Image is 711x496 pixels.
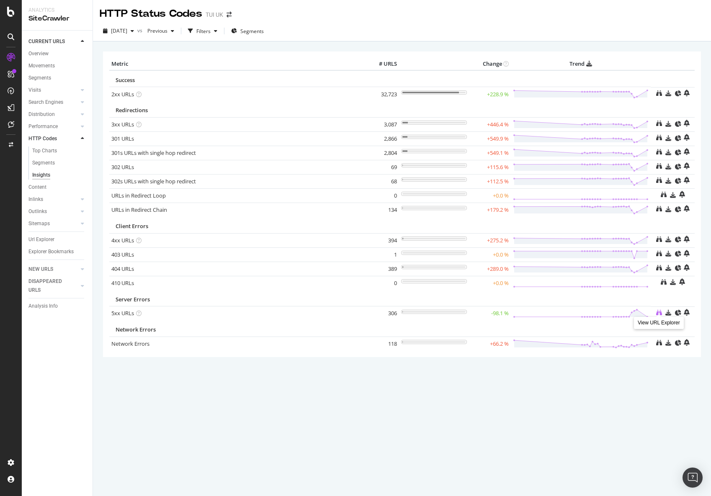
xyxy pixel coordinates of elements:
td: 118 [366,337,399,351]
td: 134 [366,203,399,217]
a: CURRENT URLS [28,37,78,46]
td: 0 [366,188,399,203]
a: 410 URLs [111,279,134,287]
a: 5xx URLs [111,309,134,317]
a: NEW URLS [28,265,78,274]
div: Top Charts [32,146,57,155]
div: Insights [32,171,50,180]
div: DISAPPEARED URLS [28,277,71,295]
td: 3,087 [366,117,399,131]
td: +112.5 % [469,174,511,188]
div: Performance [28,122,58,131]
a: 2xx URLs [111,90,134,98]
a: Search Engines [28,98,78,107]
td: 0 [366,276,399,290]
td: +115.6 % [469,160,511,174]
button: Segments [228,24,267,38]
th: Metric [109,58,366,70]
a: Visits [28,86,78,95]
span: Redirections [116,106,148,114]
a: 302s URLs with single hop redirect [111,177,196,185]
span: vs [137,27,144,34]
a: Segments [28,74,87,82]
td: 32,723 [366,87,399,101]
a: Movements [28,62,87,70]
a: 4xx URLs [111,236,134,244]
a: Sitemaps [28,219,78,228]
div: Outlinks [28,207,47,216]
div: HTTP Status Codes [100,7,202,21]
td: 69 [366,160,399,174]
div: bell-plus [684,90,690,96]
div: Content [28,183,46,192]
span: Client Errors [116,222,148,230]
a: Inlinks [28,195,78,204]
td: +549.9 % [469,131,511,146]
button: Previous [144,24,178,38]
a: Content [28,183,87,192]
span: Segments [240,28,264,35]
th: # URLS [366,58,399,70]
td: +0.0 % [469,188,511,203]
div: Distribution [28,110,55,119]
div: Analysis Info [28,302,58,311]
div: bell-plus [684,236,690,242]
div: bell-plus [684,205,690,212]
th: Change [469,58,511,70]
td: -98.1 % [469,306,511,321]
a: HTTP Codes [28,134,78,143]
div: bell-plus [684,134,690,141]
div: Segments [28,74,51,82]
div: bell-plus [684,339,690,346]
td: +549.1 % [469,146,511,160]
a: URLs in Redirect Loop [111,192,166,199]
div: SiteCrawler [28,14,86,23]
div: Sitemaps [28,219,50,228]
div: arrow-right-arrow-left [227,12,232,18]
td: 2,866 [366,131,399,146]
td: +179.2 % [469,203,511,217]
a: Network Errors [111,340,149,347]
td: +0.0 % [469,247,511,262]
a: 403 URLs [111,251,134,258]
div: bell-plus [684,162,690,169]
td: +66.2 % [469,337,511,351]
a: Analysis Info [28,302,87,311]
a: Insights [32,171,87,180]
div: bell-plus [684,120,690,126]
a: Distribution [28,110,78,119]
td: +228.9 % [469,87,511,101]
td: 394 [366,233,399,247]
div: Segments [32,159,55,167]
a: Performance [28,122,78,131]
a: DISAPPEARED URLS [28,277,78,295]
div: Overview [28,49,49,58]
div: Filters [196,28,211,35]
div: Inlinks [28,195,43,204]
div: HTTP Codes [28,134,57,143]
div: TUI UK [206,10,223,19]
a: Top Charts [32,146,87,155]
td: 68 [366,174,399,188]
td: 389 [366,262,399,276]
div: bell-plus [684,309,690,316]
a: Url Explorer [28,235,87,244]
span: 2025 Sep. 29th [111,27,127,34]
th: Trend [511,58,651,70]
a: 302 URLs [111,163,134,171]
div: Visits [28,86,41,95]
div: Url Explorer [28,235,54,244]
td: +0.0 % [469,276,511,290]
div: Search Engines [28,98,63,107]
div: Movements [28,62,55,70]
div: bell-plus [684,264,690,271]
a: 3xx URLs [111,121,134,128]
td: 2,804 [366,146,399,160]
div: bell-plus [684,250,690,257]
div: Open Intercom Messenger [683,468,703,488]
button: [DATE] [100,24,137,38]
a: Overview [28,49,87,58]
a: 301s URLs with single hop redirect [111,149,196,157]
a: 404 URLs [111,265,134,272]
td: 1 [366,247,399,262]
